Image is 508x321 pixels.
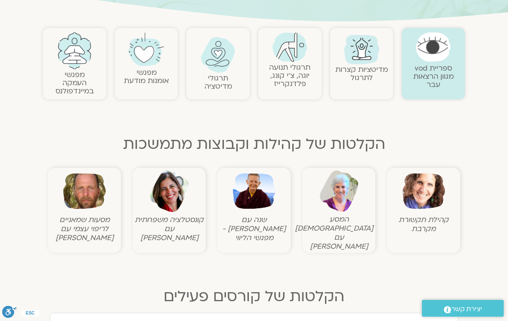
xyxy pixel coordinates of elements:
[43,288,465,305] h2: הקלטות של קורסים פעילים
[304,215,373,251] figcaption: המסע [DEMOGRAPHIC_DATA] עם [PERSON_NAME]
[135,215,204,242] figcaption: קונסטלציה משפחתית עם [PERSON_NAME]
[50,215,119,242] figcaption: מסעות שמאניים לריפוי עצמי עם [PERSON_NAME]
[124,68,169,86] a: מפגשיאומנות מודעת
[56,70,94,96] a: מפגשיהעמקה במיינדפולנס
[43,136,465,153] h2: הקלטות של קהילות וקבוצות מתמשכות
[389,215,458,233] figcaption: קהילת תקשורת מקרבת
[335,65,388,83] a: מדיטציות קצרות לתרגול
[413,63,454,90] a: ספריית vodמגוון הרצאות עבר
[204,73,232,91] a: תרגולימדיטציה
[220,215,288,242] figcaption: שנה עם [PERSON_NAME] - מפגשי הליווי
[422,300,504,317] a: יצירת קשר
[269,62,310,89] a: תרגולי תנועהיוגה, צ׳י קונג, פלדנקרייז
[451,303,482,315] span: יצירת קשר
